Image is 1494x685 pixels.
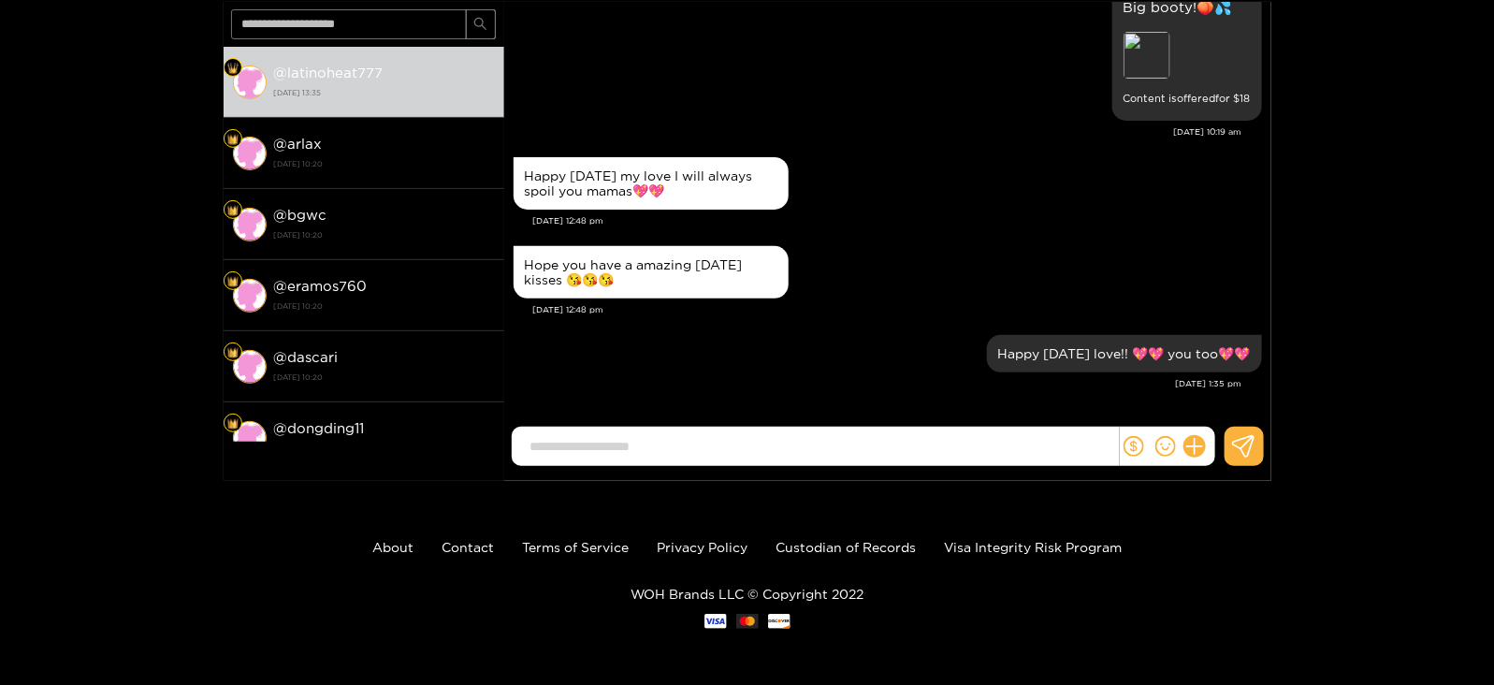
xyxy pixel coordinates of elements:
[227,276,239,287] img: Fan Level
[514,157,789,210] div: Sep. 30, 12:48 pm
[473,17,487,33] span: search
[1124,436,1144,457] span: dollar
[233,279,267,313] img: conversation
[372,540,413,554] a: About
[274,155,495,172] strong: [DATE] 10:20
[227,134,239,145] img: Fan Level
[274,369,495,386] strong: [DATE] 10:20
[522,540,629,554] a: Terms of Service
[514,246,789,299] div: Sep. 30, 12:48 pm
[514,377,1242,390] div: [DATE] 1:35 pm
[274,136,323,152] strong: @ arlax
[533,303,1262,316] div: [DATE] 12:48 pm
[274,226,495,243] strong: [DATE] 10:20
[233,350,267,384] img: conversation
[987,335,1262,372] div: Sep. 30, 1:35 pm
[233,137,267,170] img: conversation
[944,540,1122,554] a: Visa Integrity Risk Program
[233,66,267,99] img: conversation
[525,168,777,198] div: Happy [DATE] my love I will always spoil you mamas💖💖
[233,421,267,455] img: conversation
[227,347,239,358] img: Fan Level
[1155,436,1176,457] span: smile
[998,346,1251,361] div: Happy [DATE] love!! 💖💖 you too💖💖
[274,65,384,80] strong: @ latinoheat777
[525,257,777,287] div: Hope you have a amazing [DATE] kisses 😘😘😘
[514,125,1242,138] div: [DATE] 10:19 am
[274,440,495,457] strong: [DATE] 10:20
[533,214,1262,227] div: [DATE] 12:48 pm
[1120,432,1148,460] button: dollar
[442,540,494,554] a: Contact
[1124,88,1251,109] small: Content is offered for $ 18
[227,63,239,74] img: Fan Level
[274,420,365,436] strong: @ dongding11
[227,205,239,216] img: Fan Level
[274,207,327,223] strong: @ bgwc
[274,349,339,365] strong: @ dascari
[776,540,916,554] a: Custodian of Records
[466,9,496,39] button: search
[274,298,495,314] strong: [DATE] 10:20
[657,540,747,554] a: Privacy Policy
[274,84,495,101] strong: [DATE] 13:35
[233,208,267,241] img: conversation
[274,278,368,294] strong: @ eramos760
[227,418,239,430] img: Fan Level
